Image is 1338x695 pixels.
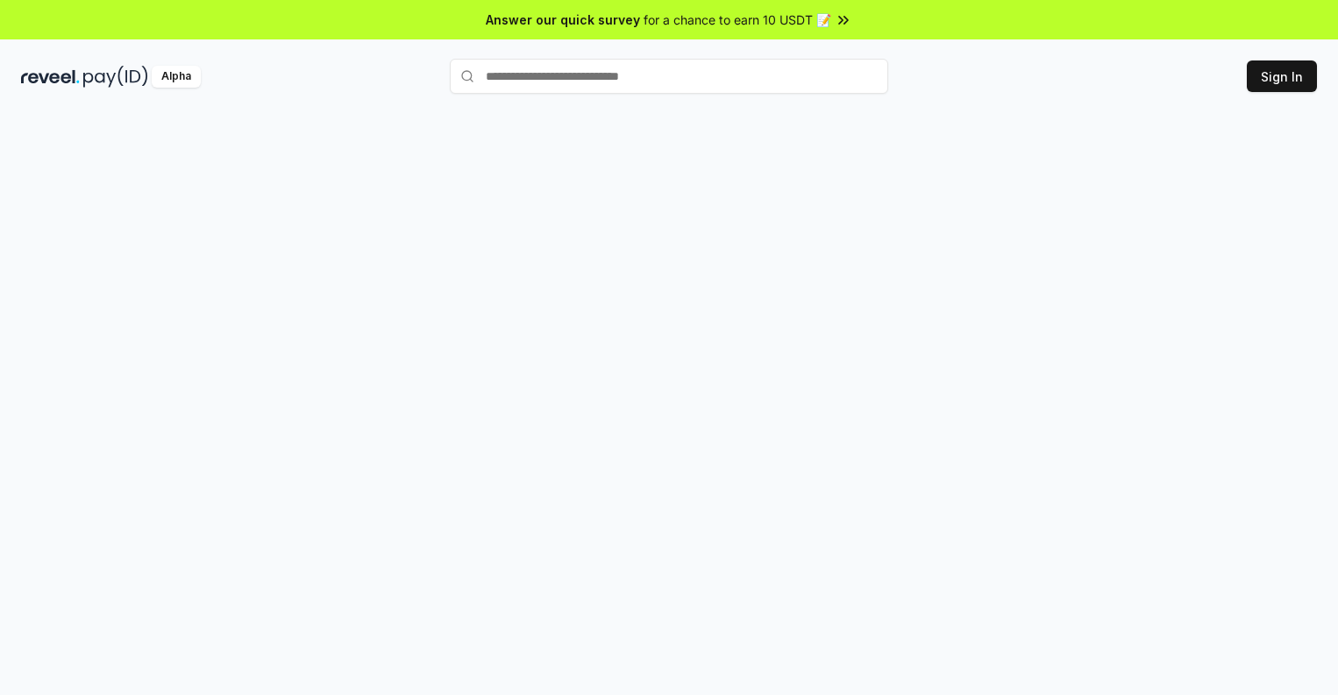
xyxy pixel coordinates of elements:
[1247,60,1317,92] button: Sign In
[21,66,80,88] img: reveel_dark
[644,11,831,29] span: for a chance to earn 10 USDT 📝
[152,66,201,88] div: Alpha
[83,66,148,88] img: pay_id
[486,11,640,29] span: Answer our quick survey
